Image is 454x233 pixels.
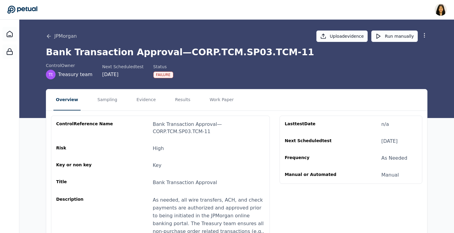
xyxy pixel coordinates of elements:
[153,180,217,185] span: Bank Transaction Approval
[285,155,343,162] div: Frequency
[381,138,398,145] div: [DATE]
[316,30,368,42] button: Uploadevidence
[2,27,17,41] a: Dashboard
[153,145,164,152] div: High
[153,121,265,135] div: Bank Transaction Approval — CORP.TCM.SP03.TCM-11
[285,121,343,128] div: Last test Date
[56,162,114,169] div: Key or non key
[56,145,114,152] div: Risk
[381,121,389,128] div: n/a
[46,89,427,110] nav: Tabs
[153,72,173,78] div: Failure
[102,71,143,78] div: [DATE]
[56,121,114,135] div: control Reference Name
[102,64,143,70] div: Next Scheduled test
[285,171,343,179] div: Manual or Automated
[285,138,343,145] div: Next Scheduled test
[53,89,81,110] button: Overview
[95,89,120,110] button: Sampling
[46,47,427,58] h1: Bank Transaction Approval — CORP.TCM.SP03.TCM-11
[46,33,77,40] button: JPMorgan
[173,89,193,110] button: Results
[49,72,53,78] span: Tt
[46,62,92,69] div: control Owner
[2,44,17,59] a: SOC
[153,162,161,169] div: Key
[381,155,407,162] div: As Needed
[371,30,418,42] button: Run manually
[435,4,447,16] img: Renee Park
[381,171,399,179] div: Manual
[207,89,236,110] button: Work Paper
[7,5,37,14] a: Go to Dashboard
[58,71,92,78] span: Treasury team
[56,179,114,187] div: Title
[134,89,158,110] button: Evidence
[153,64,173,70] div: Status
